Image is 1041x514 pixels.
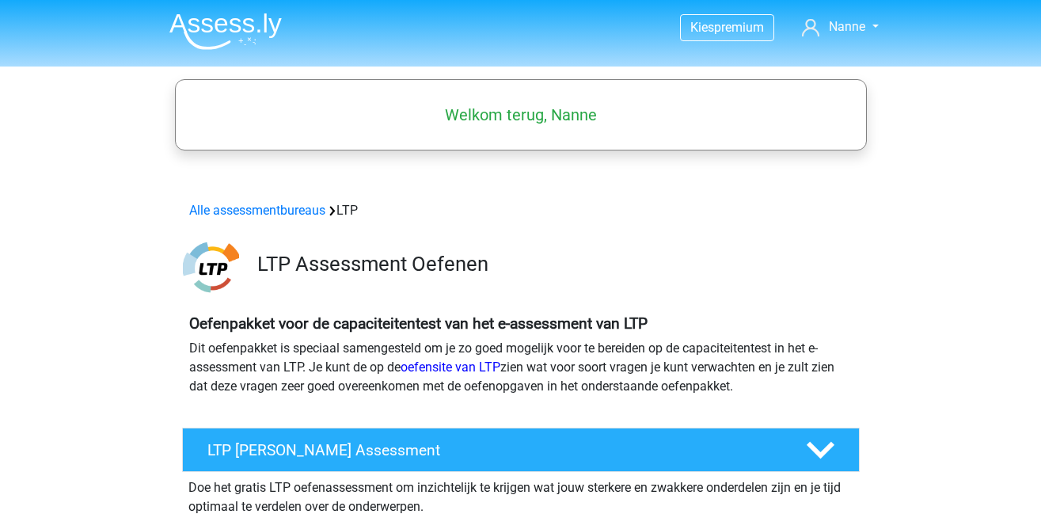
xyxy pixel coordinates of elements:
[183,239,239,295] img: ltp.png
[189,339,853,396] p: Dit oefenpakket is speciaal samengesteld om je zo goed mogelijk voor te bereiden op de capaciteit...
[714,20,764,35] span: premium
[829,19,865,34] span: Nanne
[257,252,847,276] h3: LTP Assessment Oefenen
[690,20,714,35] span: Kies
[189,314,648,333] b: Oefenpakket voor de capaciteitentest van het e-assessment van LTP
[401,360,500,375] a: oefensite van LTP
[681,17,773,38] a: Kiespremium
[176,428,866,472] a: LTP [PERSON_NAME] Assessment
[183,201,859,220] div: LTP
[189,203,325,218] a: Alle assessmentbureaus
[207,441,781,459] h4: LTP [PERSON_NAME] Assessment
[183,105,859,124] h5: Welkom terug, Nanne
[796,17,884,36] a: Nanne
[169,13,282,50] img: Assessly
